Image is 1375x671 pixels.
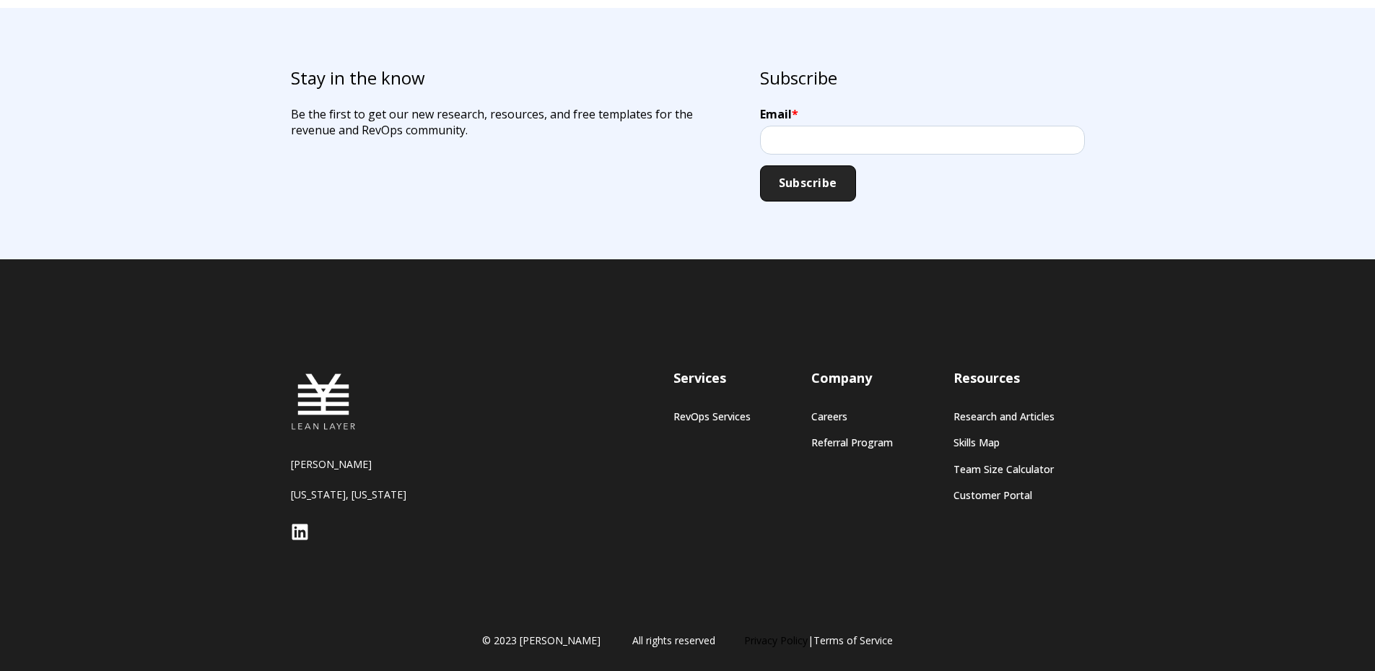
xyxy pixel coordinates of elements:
[291,488,471,501] p: [US_STATE], [US_STATE]
[291,66,737,90] h3: Stay in the know
[760,66,1085,90] h3: Subscribe
[813,633,893,647] a: Terms of Service
[953,463,1055,475] a: Team Size Calculator
[953,436,1055,449] a: Skills Map
[291,457,471,471] p: [PERSON_NAME]
[760,106,792,122] span: Email
[291,106,737,138] p: Be the first to get our new research, resources, and free templates for the revenue and RevOps co...
[482,633,601,648] span: © 2023 [PERSON_NAME]
[811,410,893,423] a: Careers
[811,436,893,449] a: Referral Program
[760,165,856,202] input: Subscribe
[953,410,1055,423] a: Research and Articles
[811,369,893,387] h3: Company
[632,633,715,648] span: All rights reserved
[673,369,751,387] h3: Services
[673,410,751,423] a: RevOps Services
[744,633,893,648] span: |
[744,633,808,647] a: Privacy Policy
[953,489,1055,501] a: Customer Portal
[291,369,356,434] img: Lean Layer
[953,369,1055,387] h3: Resources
